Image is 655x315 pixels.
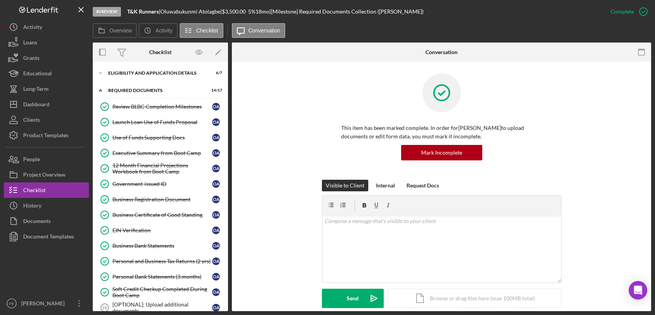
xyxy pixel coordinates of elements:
[23,112,40,129] div: Clients
[376,180,395,191] div: Internal
[97,161,224,176] a: 12 Month Financial Projections Workbook from Boot CampOA
[4,229,89,244] button: Document Templates
[4,152,89,167] button: People
[102,305,107,310] tspan: 19
[4,19,89,35] button: Activity
[23,182,46,200] div: Checklist
[112,243,212,249] div: Business Bank Statements
[112,119,212,125] div: Launch Loan Use of Funds Proposal
[97,145,224,161] a: Executive Summary from Boot CampOA
[4,81,89,97] button: Long-Term
[97,284,224,300] a: Soft Credit Checkup Completed During Boot CampOA
[112,274,212,280] div: Personal Bank Statements (3 months)
[112,135,212,141] div: Use of Funds Supporting Docs
[112,286,212,298] div: Soft Credit Checkup Completed During Boot Camp
[23,97,49,114] div: Dashboard
[97,176,224,192] a: Government-issued IDOA
[212,273,220,281] div: O A
[180,23,223,38] button: Checklist
[212,103,220,111] div: O A
[212,242,220,250] div: O A
[4,213,89,229] button: Documents
[421,145,462,160] div: Mark Incomplete
[347,289,359,308] div: Send
[97,207,224,223] a: Business Certificate of Good StandingOA
[322,289,384,308] button: Send
[248,9,255,15] div: 5 %
[149,49,172,55] div: Checklist
[4,112,89,128] button: Clients
[97,99,224,114] a: Review BLBC Completion MilestonesOA
[4,97,89,112] button: Dashboard
[112,212,212,218] div: Business Certificate of Good Standing
[97,114,224,130] a: Launch Loan Use of Funds ProposalOA
[23,213,51,231] div: Documents
[19,296,70,313] div: [PERSON_NAME]
[212,134,220,141] div: O A
[93,23,137,38] button: Overview
[212,211,220,219] div: O A
[23,19,42,37] div: Activity
[23,167,65,184] div: Project Overview
[4,35,89,50] button: Loans
[23,152,40,169] div: People
[212,257,220,265] div: O A
[97,130,224,145] a: Use of Funds Supporting DocsOA
[407,180,439,191] div: Request Docs
[222,9,248,15] div: $3,500.00
[603,4,651,19] button: Complete
[97,269,224,284] a: Personal Bank Statements (3 months)OA
[326,180,364,191] div: Visible to Client
[212,304,220,312] div: O A
[160,9,222,15] div: Oluwabukunmi Atolagbe |
[611,4,634,19] div: Complete
[255,9,269,15] div: 18 mo
[112,196,212,203] div: Business Registration Document
[97,238,224,254] a: Business Bank StatementsOA
[112,162,212,175] div: 12 Month Financial Projections Workbook from Boot Camp
[112,258,212,264] div: Personal and Business Tax Returns (2 yrs)
[212,288,220,296] div: O A
[155,27,172,34] label: Activity
[23,198,41,215] div: History
[23,35,37,52] div: Loans
[269,9,424,15] div: | [Milestone] Required Documents Collection ([PERSON_NAME])
[629,281,647,300] div: Open Intercom Messenger
[4,296,89,311] button: PE[PERSON_NAME]
[127,8,159,15] b: T&K Runners
[4,167,89,182] button: Project Overview
[212,118,220,126] div: O A
[23,66,52,83] div: Educational
[108,71,203,75] div: Eligibility and Application Details
[208,88,222,93] div: 14 / 17
[23,128,68,145] div: Product Templates
[403,180,443,191] button: Request Docs
[93,7,121,17] div: In Review
[127,9,160,15] div: |
[109,27,132,34] label: Overview
[108,88,203,93] div: Required Documents
[4,50,89,66] button: Grants
[9,301,14,306] text: PE
[4,198,89,213] button: History
[232,23,286,38] button: Conversation
[97,254,224,269] a: Personal and Business Tax Returns (2 yrs)OA
[112,104,212,110] div: Review BLBC Completion Milestones
[196,27,218,34] label: Checklist
[212,180,220,188] div: O A
[212,149,220,157] div: O A
[4,128,89,143] button: Product Templates
[23,229,74,246] div: Document Templates
[112,227,212,233] div: EIN Verification
[4,182,89,198] button: Checklist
